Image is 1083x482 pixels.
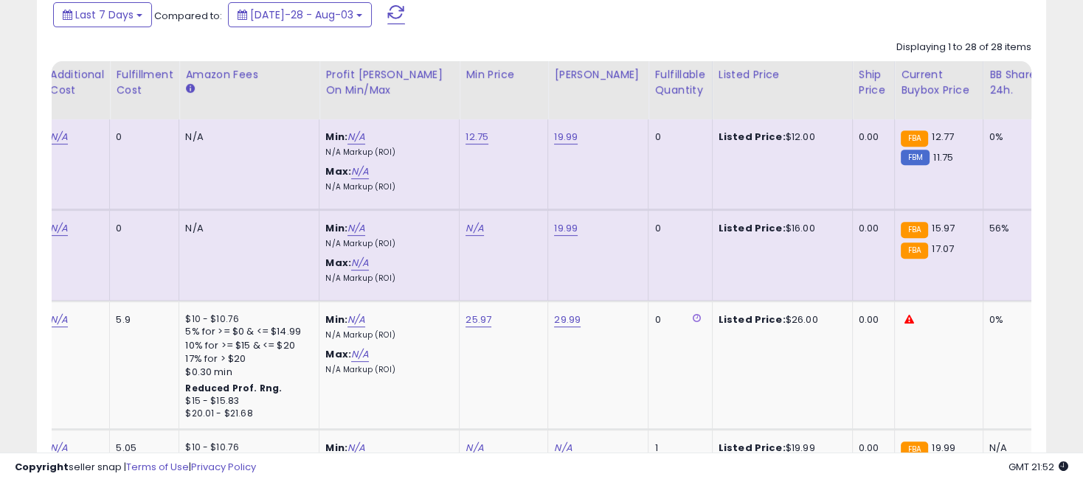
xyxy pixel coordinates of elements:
span: Compared to: [154,9,222,23]
div: seller snap | | [15,461,256,475]
div: 0.00 [859,130,883,144]
div: Ship Price [859,67,888,98]
div: Additional Cost [50,67,104,98]
p: N/A Markup (ROI) [325,182,448,192]
div: Fulfillable Quantity [654,67,705,98]
span: 2025-08-11 21:52 GMT [1008,460,1068,474]
a: 19.99 [554,130,578,144]
span: 12.77 [932,130,954,144]
a: 12.75 [466,130,488,144]
div: 5% for >= $0 & <= $14.99 [185,325,308,338]
p: N/A Markup (ROI) [325,239,448,249]
b: Listed Price: [719,221,786,235]
b: Min: [325,312,347,326]
a: N/A [347,312,365,327]
div: 0.00 [859,313,883,326]
div: 56% [989,222,1038,235]
a: N/A [351,347,369,362]
small: Amazon Fees. [185,83,194,96]
b: Reduced Prof. Rng. [185,382,282,394]
a: 29.99 [554,312,581,327]
a: Privacy Policy [191,460,256,474]
a: 19.99 [554,221,578,236]
div: $16.00 [719,222,841,235]
div: 17% for > $20 [185,352,308,366]
a: N/A [50,221,68,236]
div: $15 - $15.83 [185,395,308,408]
div: N/A [185,222,308,235]
div: BB Share 24h. [989,67,1043,98]
p: N/A Markup (ROI) [325,330,448,340]
b: Min: [325,221,347,235]
small: FBA [901,222,928,238]
b: Listed Price: [719,312,786,326]
p: N/A Markup (ROI) [325,365,448,375]
button: Last 7 Days [53,2,152,27]
div: $0.30 min [185,366,308,379]
div: Min Price [466,67,541,83]
div: 0% [989,313,1038,326]
div: $12.00 [719,130,841,144]
span: 11.75 [933,150,953,164]
a: N/A [50,312,68,327]
p: N/A Markup (ROI) [325,147,448,158]
div: 0 [654,222,700,235]
div: 5.9 [116,313,167,326]
div: 10% for >= $15 & <= $20 [185,339,308,352]
button: [DATE]-28 - Aug-03 [228,2,372,27]
strong: Copyright [15,460,69,474]
small: FBM [901,150,930,165]
div: 0 [116,222,167,235]
a: N/A [50,130,68,144]
a: N/A [351,164,369,179]
div: Fulfillment Cost [116,67,173,98]
a: Terms of Use [126,460,189,474]
div: $20.01 - $21.68 [185,408,308,420]
b: Max: [325,347,351,361]
div: Displaying 1 to 28 of 28 items [896,41,1031,55]
span: 15.97 [932,221,955,235]
div: 0 [116,130,167,144]
div: Amazon Fees [185,67,313,83]
a: 25.97 [466,312,491,327]
a: N/A [347,130,365,144]
b: Listed Price: [719,130,786,144]
span: 17.07 [932,242,954,256]
span: [DATE]-28 - Aug-03 [250,7,353,22]
a: N/A [466,221,483,236]
span: Last 7 Days [75,7,134,22]
small: FBA [901,242,928,259]
div: [PERSON_NAME] [554,67,642,83]
small: FBA [901,130,928,147]
a: N/A [351,256,369,270]
div: 0 [654,313,700,326]
div: 0.00 [859,222,883,235]
th: The percentage added to the cost of goods (COGS) that forms the calculator for Min & Max prices. [319,61,460,119]
a: N/A [347,221,365,236]
div: Profit [PERSON_NAME] on Min/Max [325,67,453,98]
div: Listed Price [719,67,846,83]
div: $10 - $10.76 [185,313,308,326]
b: Max: [325,164,351,178]
div: Current Buybox Price [901,67,977,98]
b: Max: [325,256,351,270]
div: $26.00 [719,313,841,326]
p: N/A Markup (ROI) [325,273,448,284]
b: Min: [325,130,347,144]
div: N/A [185,130,308,144]
div: 0 [654,130,700,144]
div: 0% [989,130,1038,144]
